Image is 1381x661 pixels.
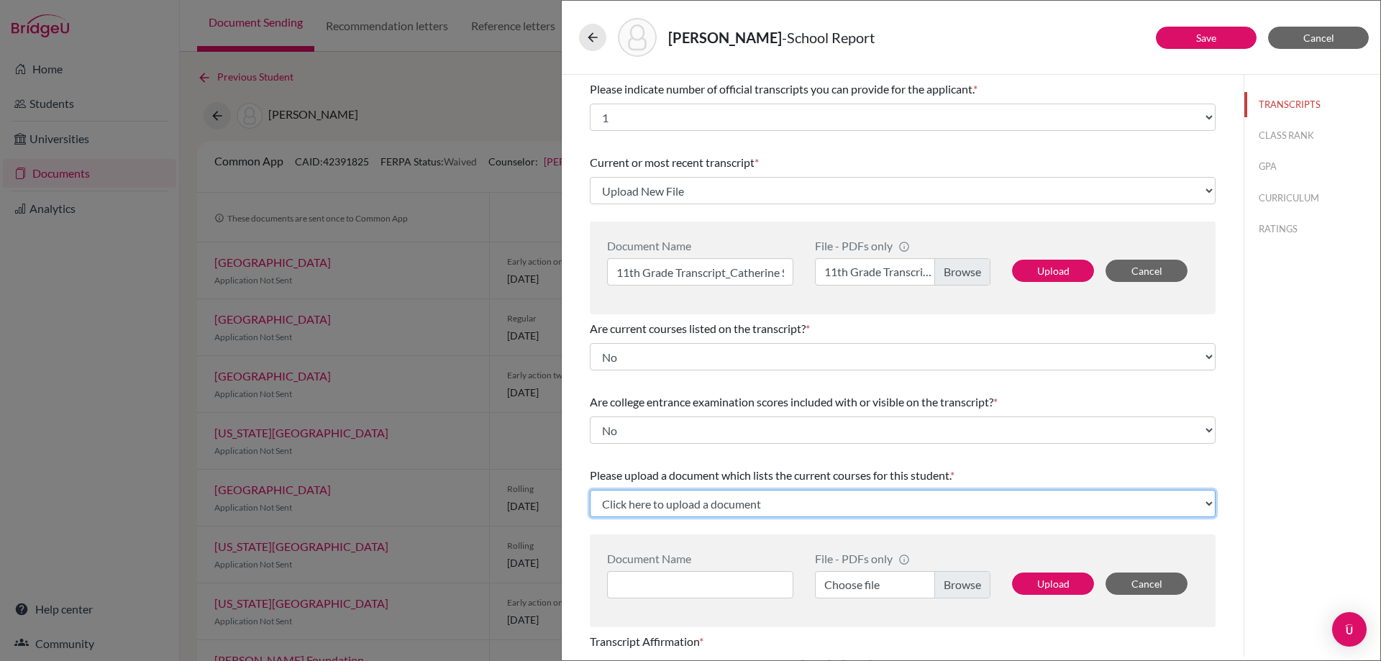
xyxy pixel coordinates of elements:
[590,82,973,96] span: Please indicate number of official transcripts you can provide for the applicant.
[1244,123,1380,148] button: CLASS RANK
[1012,573,1094,595] button: Upload
[668,29,782,46] strong: [PERSON_NAME]
[590,634,699,648] span: Transcript Affirmation
[1332,612,1367,647] div: Open Intercom Messenger
[607,239,793,252] div: Document Name
[1244,154,1380,179] button: GPA
[815,239,990,252] div: File - PDFs only
[1106,260,1188,282] button: Cancel
[815,552,990,565] div: File - PDFs only
[590,155,755,169] span: Current or most recent transcript
[815,258,990,286] label: 11th Grade Transcript_Catherine Sugiarto.pdf
[898,554,910,565] span: info
[898,241,910,252] span: info
[782,29,875,46] span: - School Report
[607,552,793,565] div: Document Name
[590,468,950,482] span: Please upload a document which lists the current courses for this student.
[1244,186,1380,211] button: CURRICULUM
[1106,573,1188,595] button: Cancel
[1012,260,1094,282] button: Upload
[815,571,990,598] label: Choose file
[1244,92,1380,117] button: TRANSCRIPTS
[590,395,993,409] span: Are college entrance examination scores included with or visible on the transcript?
[590,322,806,335] span: Are current courses listed on the transcript?
[1244,216,1380,242] button: RATINGS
